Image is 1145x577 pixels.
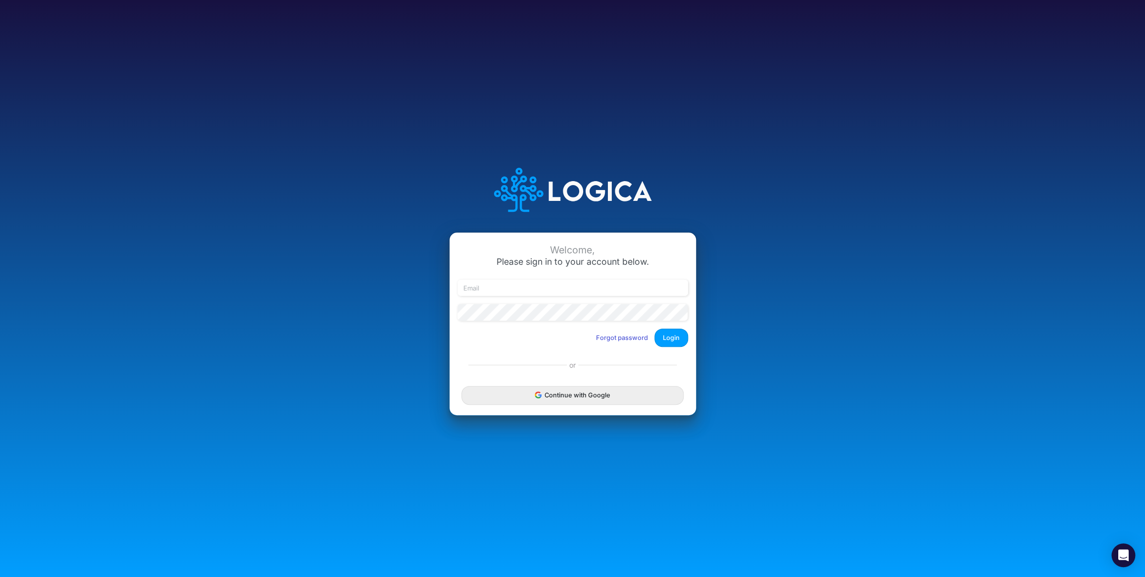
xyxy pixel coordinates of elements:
button: Forgot password [590,330,654,346]
input: Email [457,280,688,296]
button: Login [654,329,688,347]
div: Open Intercom Messenger [1111,543,1135,567]
div: Welcome, [457,244,688,256]
span: Please sign in to your account below. [497,256,649,267]
button: Continue with Google [461,386,683,404]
